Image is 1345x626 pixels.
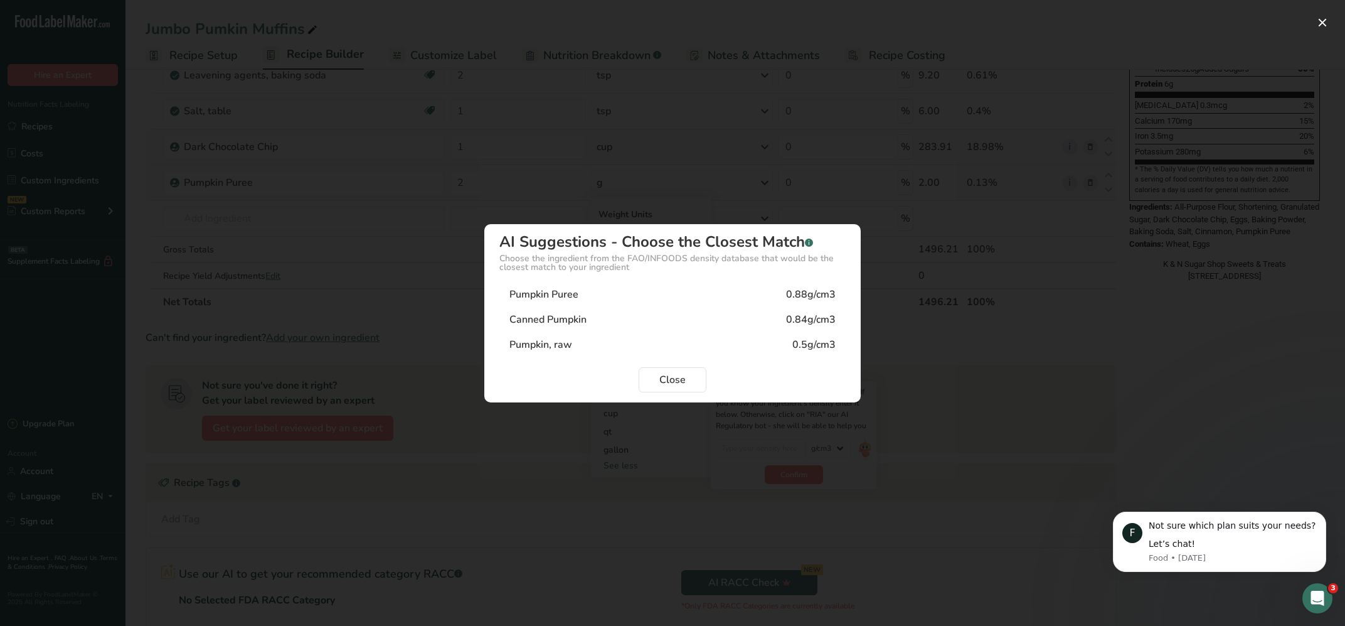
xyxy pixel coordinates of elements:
div: 0.84g/cm3 [786,312,836,327]
div: Canned Pumpkin [509,312,587,327]
div: Pumpkin, raw [509,337,572,352]
button: Close [639,367,706,392]
div: 0.5g/cm3 [792,337,836,352]
iframe: Intercom live chat [1302,583,1332,613]
div: Pumpkin Puree [509,287,578,302]
div: Choose the ingredient from the FAO/INFOODS density database that would be the closest match to yo... [499,254,846,272]
iframe: Intercom notifications message [1094,500,1345,580]
div: AI Suggestions - Choose the Closest Match [499,234,846,249]
span: 3 [1328,583,1338,593]
div: 0.88g/cm3 [786,287,836,302]
span: Close [659,372,686,387]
